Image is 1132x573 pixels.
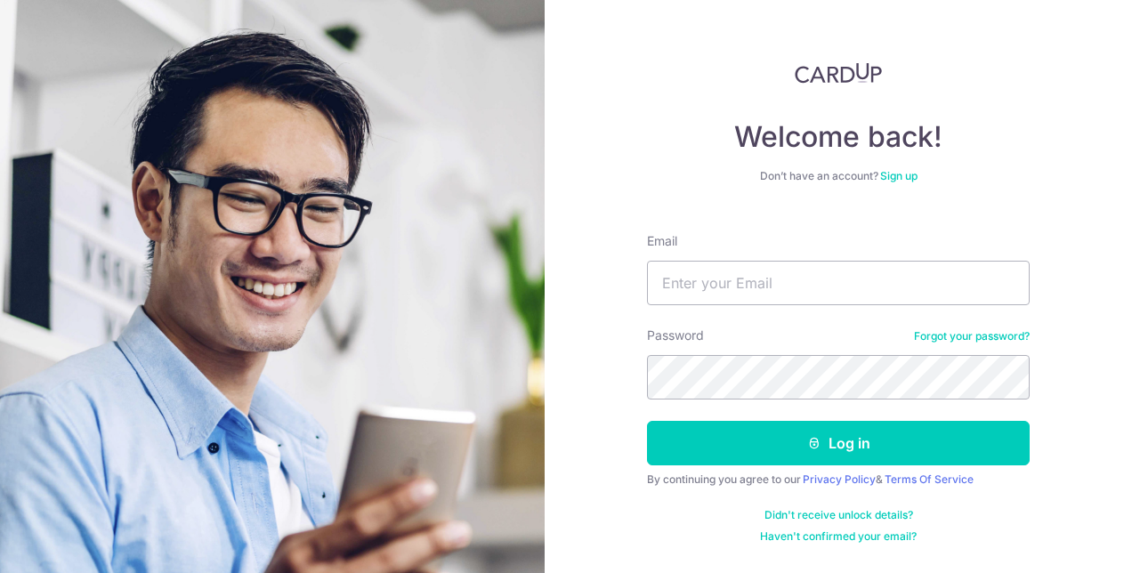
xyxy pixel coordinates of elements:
a: Terms Of Service [885,472,974,486]
a: Didn't receive unlock details? [764,508,913,522]
h4: Welcome back! [647,119,1030,155]
div: By continuing you agree to our & [647,472,1030,487]
img: CardUp Logo [795,62,882,84]
input: Enter your Email [647,261,1030,305]
button: Log in [647,421,1030,465]
a: Forgot your password? [914,329,1030,343]
label: Password [647,327,704,344]
div: Don’t have an account? [647,169,1030,183]
a: Sign up [880,169,918,182]
a: Haven't confirmed your email? [760,529,917,544]
a: Privacy Policy [803,472,876,486]
label: Email [647,232,677,250]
